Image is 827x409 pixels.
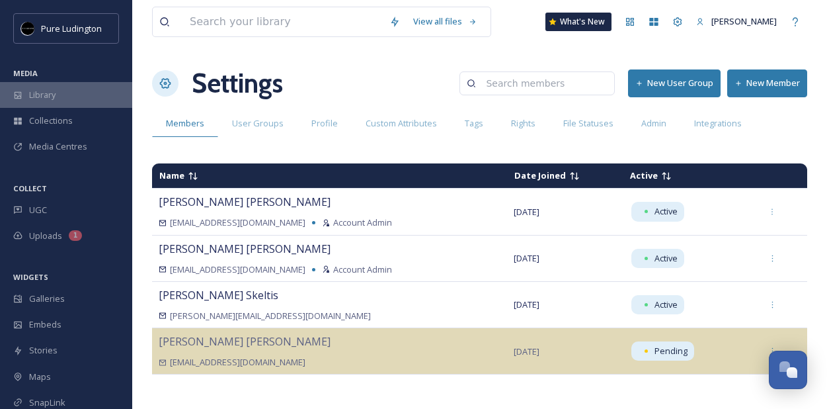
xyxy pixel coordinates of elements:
[29,293,65,305] span: Galleries
[29,89,56,101] span: Library
[366,117,437,130] span: Custom Attributes
[159,169,184,181] span: Name
[170,356,305,369] span: [EMAIL_ADDRESS][DOMAIN_NAME]
[465,117,483,130] span: Tags
[654,298,678,311] span: Active
[29,396,65,409] span: SnapLink
[689,9,783,34] a: [PERSON_NAME]
[29,140,87,153] span: Media Centres
[514,169,566,181] span: Date Joined
[69,230,82,241] div: 1
[623,164,754,187] td: Sort descending
[192,64,283,103] h1: Settings
[711,15,777,27] span: [PERSON_NAME]
[159,288,278,302] span: [PERSON_NAME] Skeltis
[514,206,539,218] span: [DATE]
[654,205,678,218] span: Active
[311,117,338,130] span: Profile
[514,345,539,357] span: [DATE]
[183,7,383,36] input: Search your library
[514,252,539,264] span: [DATE]
[29,318,61,331] span: Embeds
[727,69,807,97] button: New Member
[166,117,204,130] span: Members
[333,263,392,276] span: Account Admin
[694,117,742,130] span: Integrations
[159,195,331,209] span: [PERSON_NAME] [PERSON_NAME]
[563,117,613,130] span: File Statuses
[170,216,305,229] span: [EMAIL_ADDRESS][DOMAIN_NAME]
[769,351,807,389] button: Open Chat
[159,242,331,256] span: [PERSON_NAME] [PERSON_NAME]
[13,272,48,282] span: WIDGETS
[654,345,688,357] span: Pending
[545,13,611,31] a: What's New
[232,117,284,130] span: User Groups
[407,9,484,34] a: View all files
[159,334,331,349] span: [PERSON_NAME] [PERSON_NAME]
[630,169,658,181] span: Active
[29,344,58,357] span: Stories
[654,252,678,265] span: Active
[754,171,807,181] td: Sort descending
[628,69,721,97] button: New User Group
[514,298,539,310] span: [DATE]
[29,204,47,216] span: UGC
[153,164,506,187] td: Sort descending
[13,68,38,78] span: MEDIA
[29,371,51,383] span: Maps
[29,114,73,127] span: Collections
[21,22,34,35] img: pureludingtonF-2.png
[170,263,305,276] span: [EMAIL_ADDRESS][DOMAIN_NAME]
[29,230,62,242] span: Uploads
[333,216,392,229] span: Account Admin
[508,164,621,187] td: Sort ascending
[41,23,102,34] span: Pure Ludington
[641,117,666,130] span: Admin
[13,183,47,193] span: COLLECT
[479,70,608,97] input: Search members
[170,310,371,322] span: [PERSON_NAME][EMAIL_ADDRESS][DOMAIN_NAME]
[511,117,535,130] span: Rights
